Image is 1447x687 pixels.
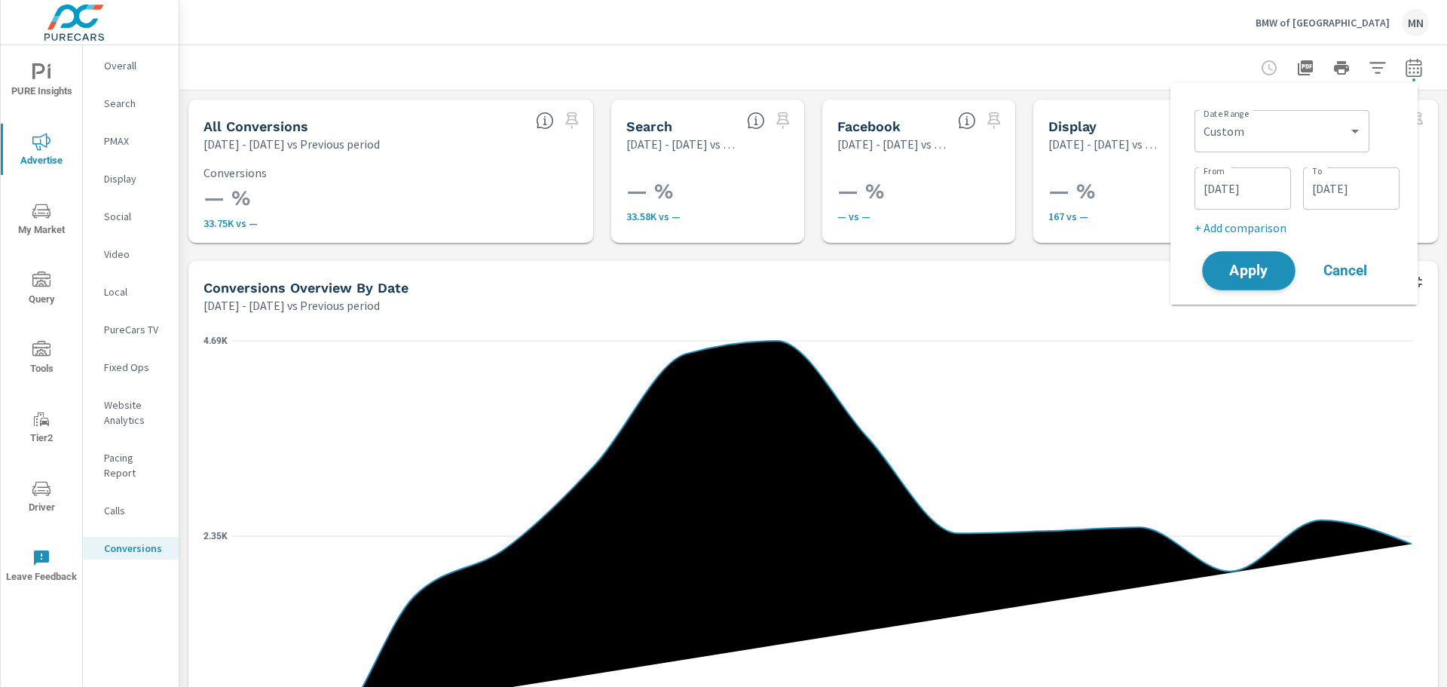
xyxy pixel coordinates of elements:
div: Social [83,205,179,228]
span: Query [5,271,78,308]
p: Website Analytics [104,397,167,428]
p: [DATE] - [DATE] vs Previous period [203,296,380,314]
div: Overall [83,54,179,77]
p: PureCars TV [104,322,167,337]
span: All conversions reported from Facebook with duplicates filtered out [958,112,976,130]
p: 33,579 vs — [626,210,825,222]
span: Apply [1218,264,1280,278]
p: PMAX [104,133,167,149]
p: — vs — [837,210,1036,222]
h5: All Conversions [203,118,308,134]
span: Display Conversions include Actions, Leads and Unmapped Conversions [1170,112,1188,130]
div: Display [83,167,179,190]
p: Calls [104,503,167,518]
p: [DATE] - [DATE] vs Previous period [1048,135,1157,153]
p: Conversions [104,541,167,556]
p: 167 vs — [1048,210,1247,222]
div: nav menu [1,45,82,600]
span: Select a preset date range to save this widget [982,109,1006,133]
button: Print Report [1326,53,1357,83]
p: + Add comparison [1195,219,1400,237]
span: Search Conversions include Actions, Leads and Unmapped Conversions. [747,112,765,130]
p: [DATE] - [DATE] vs Previous period [837,135,946,153]
span: All Conversions include Actions, Leads and Unmapped Conversions [536,112,554,130]
p: Fixed Ops [104,360,167,375]
span: Select a preset date range to save this widget [771,109,795,133]
span: Select a preset date range to save this widget [560,109,584,133]
span: My Market [5,202,78,239]
text: 4.69K [203,336,228,346]
h5: Display [1048,118,1097,134]
p: Social [104,209,167,224]
span: Tier2 [5,410,78,447]
span: Tools [5,341,78,378]
button: Apply [1202,251,1296,290]
button: Apply Filters [1363,53,1393,83]
div: Local [83,281,179,303]
div: PureCars TV [83,318,179,341]
button: Select Date Range [1399,53,1429,83]
h5: Search [626,118,672,134]
div: PMAX [83,130,179,152]
h3: — % [837,179,1036,204]
div: Website Analytics [83,394,179,431]
h3: — % [1048,179,1247,204]
p: Video [104,247,167,262]
h3: — % [626,179,825,204]
p: Overall [104,58,167,73]
div: Calls [83,499,179,522]
p: Search [104,96,167,111]
p: Local [104,284,167,299]
p: [DATE] - [DATE] vs Previous period [203,135,380,153]
text: 2.35K [203,531,228,541]
div: Pacing Report [83,446,179,484]
p: BMW of [GEOGRAPHIC_DATA] [1256,16,1390,29]
button: Cancel [1300,252,1390,290]
span: Leave Feedback [5,549,78,586]
p: [DATE] - [DATE] vs Previous period [626,135,735,153]
p: Conversions [203,166,578,179]
h3: — % [203,186,578,211]
h5: Facebook [837,118,901,134]
span: Cancel [1315,264,1375,278]
div: Search [83,92,179,115]
div: Conversions [83,537,179,560]
p: Pacing Report [104,450,167,480]
div: Fixed Ops [83,356,179,379]
span: Advertise [5,133,78,170]
h5: Conversions Overview By Date [203,280,408,296]
p: 33,746 vs — [203,217,578,229]
p: Display [104,171,167,186]
div: MN [1402,9,1429,36]
span: PURE Insights [5,63,78,100]
div: Video [83,243,179,265]
span: Driver [5,480,78,517]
